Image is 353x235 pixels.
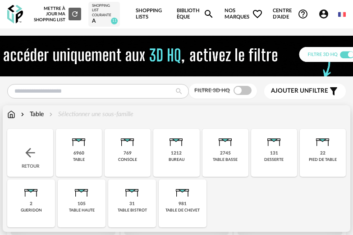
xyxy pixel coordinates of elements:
img: Table.png [172,179,193,201]
img: Table.png [263,129,285,150]
div: 769 [124,150,132,156]
img: Table.png [68,129,90,150]
div: Retour [7,129,53,177]
div: desserte [264,157,284,162]
div: Mettre à jour ma Shopping List [33,6,81,23]
img: Table.png [121,179,143,201]
div: bureau [169,157,184,162]
div: pied de table [309,157,337,162]
div: 2745 [220,150,231,156]
span: filtre [271,87,328,95]
a: Shopping List courante A 11 [92,4,116,25]
div: table basse [213,157,238,162]
div: 105 [78,201,86,207]
div: Table [19,110,44,119]
span: Account Circle icon [318,9,329,19]
div: table de chevet [165,208,200,213]
img: svg+xml;base64,PHN2ZyB3aWR0aD0iMTYiIGhlaWdodD0iMTciIHZpZXdCb3g9IjAgMCAxNiAxNyIgZmlsbD0ibm9uZSIgeG... [7,110,15,119]
img: svg+xml;base64,PHN2ZyB3aWR0aD0iMjQiIGhlaWdodD0iMjQiIHZpZXdCb3g9IjAgMCAyNCAyNCIgZmlsbD0ibm9uZSIgeG... [23,146,37,160]
div: table haute [69,208,95,213]
div: 2 [30,201,32,207]
img: Table.png [165,129,187,150]
div: 131 [270,150,278,156]
span: Centre d'aideHelp Circle Outline icon [273,8,308,21]
img: fr [338,11,346,19]
img: OXP [7,5,23,23]
div: console [118,157,137,162]
span: Heart Outline icon [252,9,263,19]
span: Filtre 3D HQ [194,88,230,93]
div: 31 [129,201,135,207]
span: Filter icon [328,86,339,97]
div: 6960 [73,150,84,156]
span: Help Circle Outline icon [298,9,308,19]
span: Ajouter un [271,88,309,94]
div: table bistrot [118,208,147,213]
div: gueridon [21,208,42,213]
button: Ajouter unfiltre Filter icon [264,84,346,99]
span: Refresh icon [71,12,79,16]
img: Table.png [215,129,236,150]
div: A [92,18,116,25]
div: 981 [179,201,187,207]
div: 1212 [171,150,182,156]
span: 11 [111,18,118,24]
div: Shopping List courante [92,4,116,18]
span: Magnify icon [203,9,214,19]
div: table [73,157,85,162]
img: Table.png [20,179,42,201]
img: Table.png [71,179,92,201]
img: Table.png [312,129,334,150]
span: Account Circle icon [318,9,333,19]
img: svg+xml;base64,PHN2ZyB3aWR0aD0iMTYiIGhlaWdodD0iMTYiIHZpZXdCb3g9IjAgMCAxNiAxNiIgZmlsbD0ibm9uZSIgeG... [19,110,26,119]
div: 22 [320,150,325,156]
img: Table.png [117,129,138,150]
